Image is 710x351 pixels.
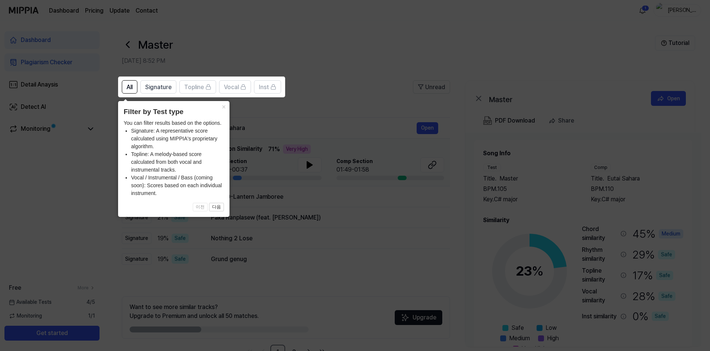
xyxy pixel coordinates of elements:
[19,19,82,25] div: Domein: [DOMAIN_NAME]
[12,12,18,18] img: logo_orange.svg
[131,174,224,197] li: Vocal / Instrumental / Bass (coming soon): Scores based on each individual instrument.
[219,80,251,94] button: Vocal
[254,80,281,94] button: Inst
[145,83,172,92] span: Signature
[259,83,269,92] span: Inst
[124,119,224,197] div: You can filter results based on the options.
[20,43,26,49] img: tab_domain_overview_orange.svg
[209,203,224,212] button: 다음
[184,83,204,92] span: Topline
[29,44,65,49] div: Domeinoverzicht
[81,44,127,49] div: Keywords op verkeer
[124,107,224,117] header: Filter by Test type
[12,19,18,25] img: website_grey.svg
[179,80,216,94] button: Topline
[122,80,137,94] button: All
[21,12,36,18] div: v 4.0.25
[218,101,229,111] button: Close
[131,150,224,174] li: Topline: A melody-based score calculated from both vocal and instrumental tracks.
[131,127,224,150] li: Signature: A representative score calculated using MIPPIA's proprietary algorithm.
[127,83,133,92] span: All
[140,80,176,94] button: Signature
[73,43,79,49] img: tab_keywords_by_traffic_grey.svg
[224,83,239,92] span: Vocal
